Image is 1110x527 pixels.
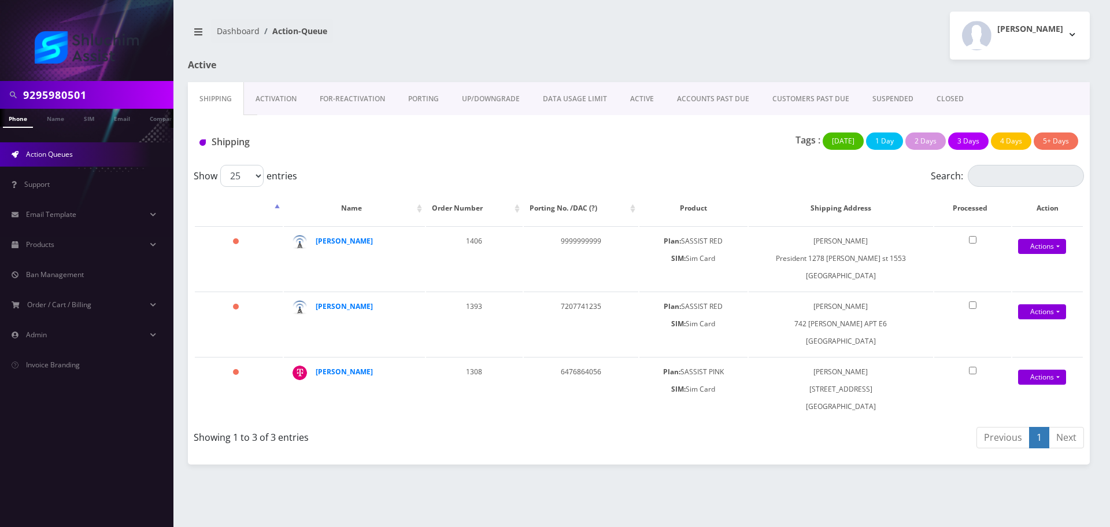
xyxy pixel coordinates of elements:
a: Actions [1018,370,1066,385]
button: 4 Days [991,132,1031,150]
h1: Shipping [199,137,481,148]
td: [PERSON_NAME] President 1278 [PERSON_NAME] st 1553 [GEOGRAPHIC_DATA] [749,226,933,290]
a: FOR-REActivation [308,82,397,116]
a: Actions [1018,304,1066,319]
a: Email [108,109,136,127]
button: 5+ Days [1034,132,1078,150]
td: 7207741235 [524,292,638,356]
td: 6476864056 [524,357,638,421]
b: Plan: [663,367,680,377]
input: Search in Company [23,84,171,106]
span: Email Template [26,209,76,219]
a: ACCOUNTS PAST DUE [665,82,761,116]
td: SASSIST RED Sim Card [639,226,748,290]
input: Search: [968,165,1084,187]
a: SUSPENDED [861,82,925,116]
a: UP/DOWNGRADE [450,82,531,116]
h1: Active [188,60,477,71]
span: Order / Cart / Billing [27,300,91,309]
button: [PERSON_NAME] [950,12,1090,60]
a: [PERSON_NAME] [316,301,373,311]
td: 1393 [426,292,523,356]
a: ACTIVE [619,82,665,116]
span: Products [26,239,54,249]
th: Name: activate to sort column ascending [284,191,425,225]
th: Product [639,191,748,225]
span: Invoice Branding [26,360,80,370]
th: : activate to sort column descending [195,191,283,225]
button: 3 Days [948,132,989,150]
img: Shipping [199,139,206,146]
a: SIM [78,109,100,127]
td: 1406 [426,226,523,290]
a: Shipping [188,82,244,116]
button: 1 Day [866,132,903,150]
span: Support [24,179,50,189]
td: 9999999999 [524,226,638,290]
td: SASSIST PINK Sim Card [639,357,748,421]
a: CUSTOMERS PAST DUE [761,82,861,116]
td: [PERSON_NAME] [STREET_ADDRESS] [GEOGRAPHIC_DATA] [749,357,933,421]
button: 2 Days [905,132,946,150]
th: Action [1012,191,1083,225]
b: SIM: [671,253,686,263]
p: Tags : [795,133,820,147]
a: DATA USAGE LIMIT [531,82,619,116]
select: Showentries [220,165,264,187]
th: Shipping Address [749,191,933,225]
b: SIM: [671,319,686,329]
a: Phone [3,109,33,128]
div: Showing 1 to 3 of 3 entries [194,426,630,444]
a: Actions [1018,239,1066,254]
td: SASSIST RED Sim Card [639,292,748,356]
b: SIM: [671,384,686,394]
th: Processed: activate to sort column ascending [934,191,1011,225]
label: Search: [931,165,1084,187]
a: [PERSON_NAME] [316,236,373,246]
td: [PERSON_NAME] 742 [PERSON_NAME] APT E6 [GEOGRAPHIC_DATA] [749,292,933,356]
span: Action Queues [26,149,73,159]
a: CLOSED [925,82,975,116]
img: Shluchim Assist [35,31,139,64]
a: Activation [244,82,308,116]
td: 1308 [426,357,523,421]
span: Ban Management [26,270,84,279]
a: Previous [976,427,1030,448]
li: Action-Queue [260,25,327,37]
a: Name [41,109,70,127]
a: Dashboard [217,25,260,36]
label: Show entries [194,165,297,187]
nav: breadcrumb [188,19,630,52]
a: PORTING [397,82,450,116]
button: [DATE] [823,132,864,150]
a: Next [1049,427,1084,448]
h2: [PERSON_NAME] [997,24,1063,34]
b: Plan: [664,301,681,311]
span: Admin [26,330,47,340]
th: Porting No. /DAC (?): activate to sort column ascending [524,191,638,225]
a: [PERSON_NAME] [316,367,373,377]
a: Company [144,109,183,127]
th: Order Number: activate to sort column ascending [426,191,523,225]
a: 1 [1029,427,1049,448]
b: Plan: [664,236,681,246]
